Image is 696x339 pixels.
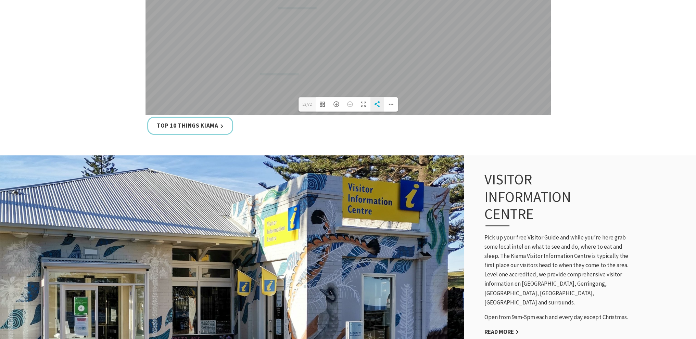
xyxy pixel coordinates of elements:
a: Read More [484,328,519,336]
div: Zoom Out [343,97,357,112]
h3: Visitor Information Centre [484,171,620,226]
div: Share [370,97,384,112]
p: Pick up your free Visitor Guide and while you’re here grab some local intel on what to see and do... [484,233,635,308]
label: 53/72 [299,97,316,112]
div: Zoom In [329,97,343,112]
a: Top 10 Things Kiama [147,117,233,135]
div: Toggle Fullscreen [357,97,370,112]
p: Open from 9am-5pm each and every day except Christmas. [484,313,635,322]
div: Toggle Thumbnails [316,97,329,112]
